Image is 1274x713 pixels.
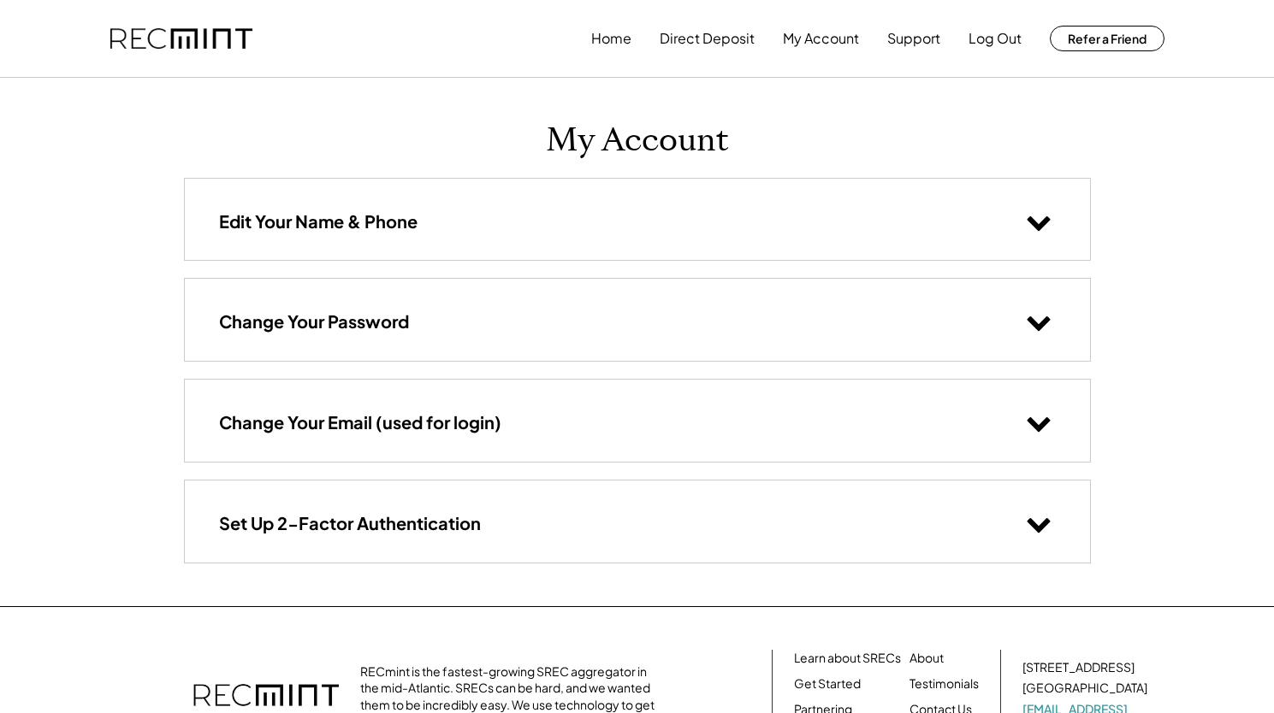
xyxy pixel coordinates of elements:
button: Support [887,21,940,56]
a: Learn about SRECs [794,650,901,667]
a: Get Started [794,675,861,692]
div: [STREET_ADDRESS] [1022,659,1135,676]
h1: My Account [546,121,729,161]
button: Home [591,21,631,56]
a: Testimonials [910,675,979,692]
button: Direct Deposit [660,21,755,56]
h3: Change Your Email (used for login) [219,411,501,433]
button: Refer a Friend [1050,26,1164,51]
img: recmint-logotype%403x.png [110,28,252,50]
h3: Set Up 2-Factor Authentication [219,512,481,534]
h3: Change Your Password [219,310,409,333]
div: [GEOGRAPHIC_DATA] [1022,680,1147,697]
button: My Account [783,21,859,56]
h3: Edit Your Name & Phone [219,210,418,233]
button: Log Out [969,21,1022,56]
a: About [910,650,944,667]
